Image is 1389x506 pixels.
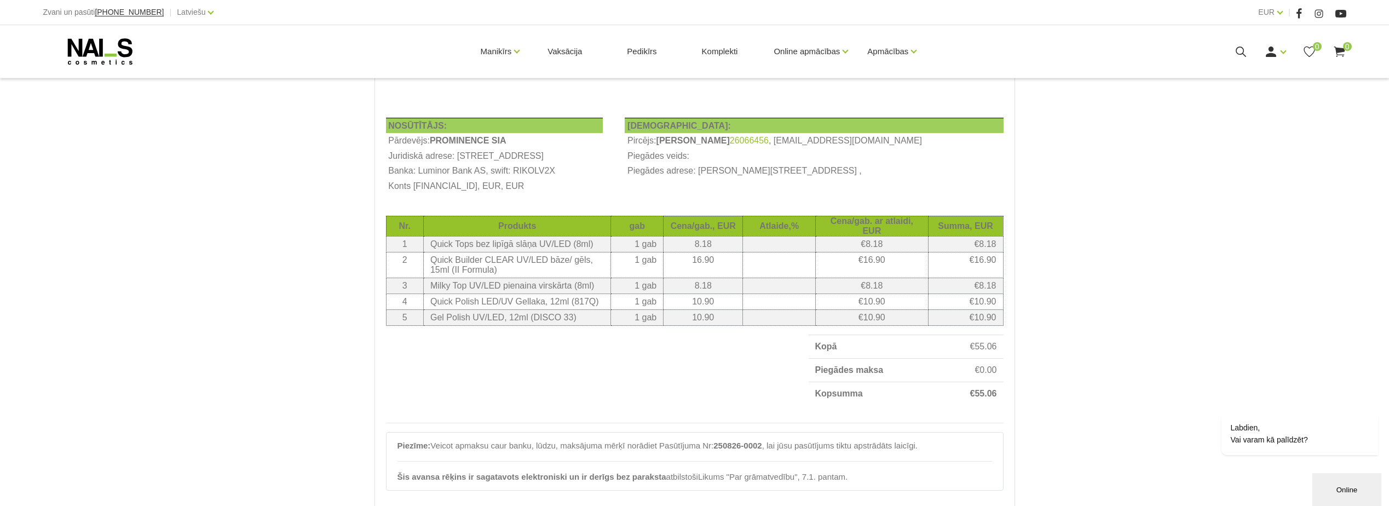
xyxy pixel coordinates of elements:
td: 8.18 [664,278,743,294]
td: Quick Tops bez lipīgā slāņa UV/LED (8ml) [423,236,610,252]
b: PROMINENCE SIA [430,136,506,145]
b: 250826-0002 [713,441,762,450]
a: Manikīrs [481,30,512,73]
th: Cena/gab. ar atlaidi, EUR [816,216,928,236]
td: €10.90 [816,309,928,325]
a: Latviešu [177,5,205,19]
th: Konts [FINANCIAL_ID], EUR, EUR [386,179,603,194]
th: Cena/gab., EUR [664,216,743,236]
td: 10.90 [664,294,743,309]
td: Piegādes adrese: [PERSON_NAME][STREET_ADDRESS] , [625,164,1003,179]
b: Piezīme: [397,441,431,450]
iframe: chat widget [1186,314,1384,468]
th: gab [611,216,664,236]
th: Banka: Luminor Bank AS, swift: RIKOLV2X [386,164,603,179]
th: Juridiskā adrese: [STREET_ADDRESS] [386,148,603,164]
td: 10.90 [664,309,743,325]
td: €16.90 [816,252,928,278]
td: 1 gab [611,236,664,252]
td: Quick Polish LED/UV Gellaka, 12ml (817Q) [423,294,610,309]
a: EUR [1258,5,1275,19]
td: €8.18 [816,236,928,252]
td: 2 [386,252,423,278]
th: [DEMOGRAPHIC_DATA]: [625,118,1003,133]
b: Šis avansa rēķins ir sagatavots elektroniski un ir derīgs bez paraksta [397,472,666,481]
a: Vaksācija [539,25,591,78]
td: 1 gab [611,252,664,278]
a: Likums "Par grāmatvedību", 7.1. pantam. [698,470,848,484]
td: €8.18 [816,278,928,294]
span: € [970,342,975,351]
td: 1 gab [611,309,664,325]
th: Summa, EUR [928,216,1003,236]
a: 26066456 [730,136,769,146]
span: 0.00 [979,365,996,375]
td: 16.90 [664,252,743,278]
strong: Piegādes maksa [815,365,884,375]
td: 1 gab [611,278,664,294]
td: 4 [386,294,423,309]
td: 3 [386,278,423,294]
a: Pedikīrs [618,25,665,78]
span: 55.06 [975,342,996,351]
td: Milky Top UV/LED pienaina virskārta (8ml) [423,278,610,294]
span: € [970,389,975,398]
td: €10.90 [816,294,928,309]
td: Pircējs: , [EMAIL_ADDRESS][DOMAIN_NAME] [625,133,1003,148]
td: Pārdevējs: [386,133,603,148]
iframe: chat widget [1312,471,1384,506]
strong: Kopsumma [815,389,863,398]
a: 0 [1333,45,1346,59]
th: Atlaide,% [743,216,816,236]
td: Gel Polish UV/LED, 12ml (DISCO 33) [423,309,610,325]
a: Online apmācības [774,30,840,73]
td: €10.90 [928,294,1003,309]
td: Quick Builder CLEAR UV/LED bāze/ gēls, 15ml (II Formula) [423,252,610,278]
span: | [1288,5,1290,19]
div: Zvani un pasūti [43,5,164,19]
span: € [975,365,979,375]
td: €8.18 [928,236,1003,252]
b: [PERSON_NAME] [656,136,730,145]
td: 8.18 [664,236,743,252]
a: Apmācības [867,30,908,73]
span: 55.06 [975,389,996,398]
th: NOSŪTĪTĀJS: [386,118,603,133]
th: Nr. [386,216,423,236]
td: €10.90 [928,309,1003,325]
a: Komplekti [693,25,747,78]
a: [PHONE_NUMBER] [95,8,164,16]
td: €8.18 [928,278,1003,294]
div: Veicot apmaksu caur banku, lūdzu, maksājuma mērķī norādiet Pasūtījuma Nr: , lai jūsu pasūtījums t... [386,432,1004,491]
td: €16.90 [928,252,1003,278]
td: Piegādes veids: [625,148,1003,164]
td: 1 gab [611,294,664,309]
strong: Kopā [815,342,837,351]
span: 0 [1313,42,1322,51]
span: 0 [1343,42,1352,51]
span: | [169,5,171,19]
td: 5 [386,309,423,325]
td: Avansa rēķins izdrukāts: [DATE] 10:08:19 [386,81,683,96]
th: Produkts [423,216,610,236]
td: 1 [386,236,423,252]
a: 0 [1302,45,1316,59]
